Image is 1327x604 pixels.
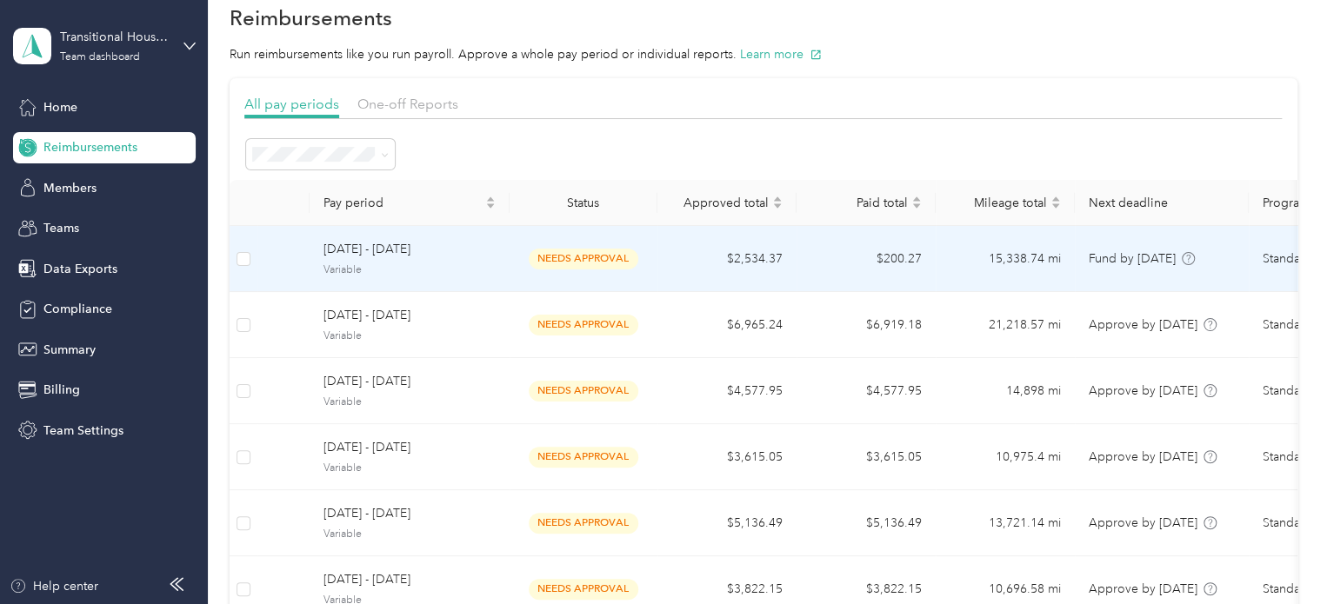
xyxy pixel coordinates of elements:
[657,226,797,292] td: $2,534.37
[323,306,496,325] span: [DATE] - [DATE]
[230,45,1297,63] p: Run reimbursements like you run payroll. Approve a whole pay period or individual reports.
[310,180,510,226] th: Pay period
[936,180,1075,226] th: Mileage total
[797,490,936,556] td: $5,136.49
[323,395,496,410] span: Variable
[529,579,638,599] span: needs approval
[1089,317,1197,332] span: Approve by [DATE]
[772,201,783,211] span: caret-down
[1050,201,1061,211] span: caret-down
[323,438,496,457] span: [DATE] - [DATE]
[529,315,638,335] span: needs approval
[529,447,638,467] span: needs approval
[740,45,822,63] button: Learn more
[950,196,1047,210] span: Mileage total
[43,381,80,399] span: Billing
[1089,251,1176,266] span: Fund by [DATE]
[323,461,496,476] span: Variable
[323,570,496,589] span: [DATE] - [DATE]
[323,240,496,259] span: [DATE] - [DATE]
[523,196,643,210] div: Status
[60,28,169,46] div: Transitional Housing
[43,260,117,278] span: Data Exports
[323,262,496,278] span: Variable
[323,329,496,344] span: Variable
[323,504,496,523] span: [DATE] - [DATE]
[323,372,496,391] span: [DATE] - [DATE]
[657,180,797,226] th: Approved total
[810,196,908,210] span: Paid total
[657,358,797,424] td: $4,577.95
[657,292,797,358] td: $6,965.24
[936,358,1075,424] td: 14,898 mi
[43,341,96,359] span: Summary
[936,226,1075,292] td: 15,338.74 mi
[1089,515,1197,530] span: Approve by [DATE]
[43,138,137,156] span: Reimbursements
[671,196,769,210] span: Approved total
[10,577,98,595] button: Help center
[60,52,140,63] div: Team dashboard
[936,424,1075,490] td: 10,975.4 mi
[772,194,783,204] span: caret-up
[911,194,922,204] span: caret-up
[797,226,936,292] td: $200.27
[230,9,392,27] h1: Reimbursements
[485,201,496,211] span: caret-down
[1089,449,1197,464] span: Approve by [DATE]
[1230,507,1327,604] iframe: Everlance-gr Chat Button Frame
[529,381,638,401] span: needs approval
[43,300,112,318] span: Compliance
[1089,383,1197,398] span: Approve by [DATE]
[529,249,638,269] span: needs approval
[1050,194,1061,204] span: caret-up
[43,98,77,116] span: Home
[936,292,1075,358] td: 21,218.57 mi
[911,201,922,211] span: caret-down
[797,180,936,226] th: Paid total
[797,358,936,424] td: $4,577.95
[529,513,638,533] span: needs approval
[485,194,496,204] span: caret-up
[357,96,458,112] span: One-off Reports
[43,219,79,237] span: Teams
[43,179,97,197] span: Members
[1075,180,1249,226] th: Next deadline
[797,424,936,490] td: $3,615.05
[1089,581,1197,596] span: Approve by [DATE]
[43,421,123,440] span: Team Settings
[657,490,797,556] td: $5,136.49
[936,490,1075,556] td: 13,721.14 mi
[797,292,936,358] td: $6,919.18
[657,424,797,490] td: $3,615.05
[244,96,339,112] span: All pay periods
[323,196,482,210] span: Pay period
[323,527,496,542] span: Variable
